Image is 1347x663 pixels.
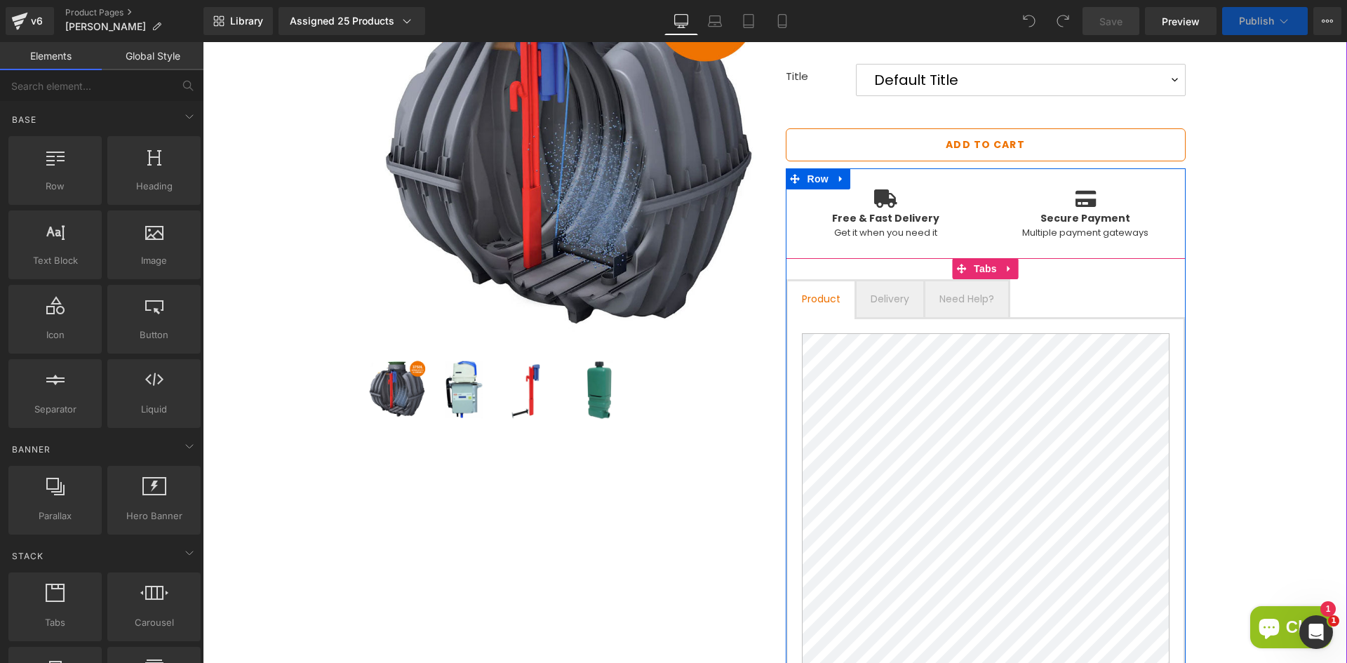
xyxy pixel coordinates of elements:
[231,317,292,378] img: GRAF One2Clean Sewage Treatment Plant 5PE
[112,615,196,630] span: Carousel
[13,328,98,342] span: Icon
[765,7,799,35] a: Mobile
[13,509,98,523] span: Parallax
[112,402,196,417] span: Liquid
[112,253,196,268] span: Image
[366,317,427,378] img: GRAF One2Clean Sewage Treatment Plant 5PE
[1145,7,1217,35] a: Preview
[1162,14,1200,29] span: Preview
[6,7,54,35] a: v6
[112,179,196,194] span: Heading
[768,216,798,237] span: Tabs
[13,402,98,417] span: Separator
[11,443,52,456] span: Banner
[11,113,38,126] span: Base
[203,7,273,35] a: New Library
[1313,7,1341,35] button: More
[1015,7,1043,35] button: Undo
[28,12,46,30] div: v6
[13,253,98,268] span: Text Block
[1328,615,1339,627] span: 1
[112,509,196,523] span: Hero Banner
[793,169,972,184] h1: Secure Payment
[230,15,263,27] span: Library
[65,21,146,32] span: [PERSON_NAME]
[299,317,360,378] img: GRAF One2Clean Sewage Treatment Plant 5PE
[163,317,224,378] img: GRAF One2Clean Sewage Treatment Plant 5PE
[594,169,772,184] h1: Free & Fast Delivery
[1239,15,1274,27] span: Publish
[112,328,196,342] span: Button
[11,549,45,563] span: Stack
[1043,564,1133,610] inbox-online-store-chat: Shopify online store chat
[743,95,822,109] span: Add To Cart
[290,14,414,28] div: Assigned 25 Products
[1049,7,1077,35] button: Redo
[601,126,629,147] span: Row
[1099,14,1122,29] span: Save
[737,249,791,264] div: Need Help?
[732,7,765,35] a: Tablet
[1222,7,1308,35] button: Publish
[13,179,98,194] span: Row
[668,249,706,264] div: Delivery
[798,216,816,237] a: Expand / Collapse
[664,7,698,35] a: Desktop
[793,184,972,199] p: Multiple payment gateways
[629,126,648,147] a: Expand / Collapse
[102,42,203,70] a: Global Style
[1299,615,1333,649] iframe: Intercom live chat
[698,7,732,35] a: Laptop
[65,7,203,18] a: Product Pages
[13,615,98,630] span: Tabs
[583,29,653,65] label: Title
[594,184,772,199] p: Get it when you need it
[583,86,983,119] button: Add To Cart
[599,249,638,264] div: Product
